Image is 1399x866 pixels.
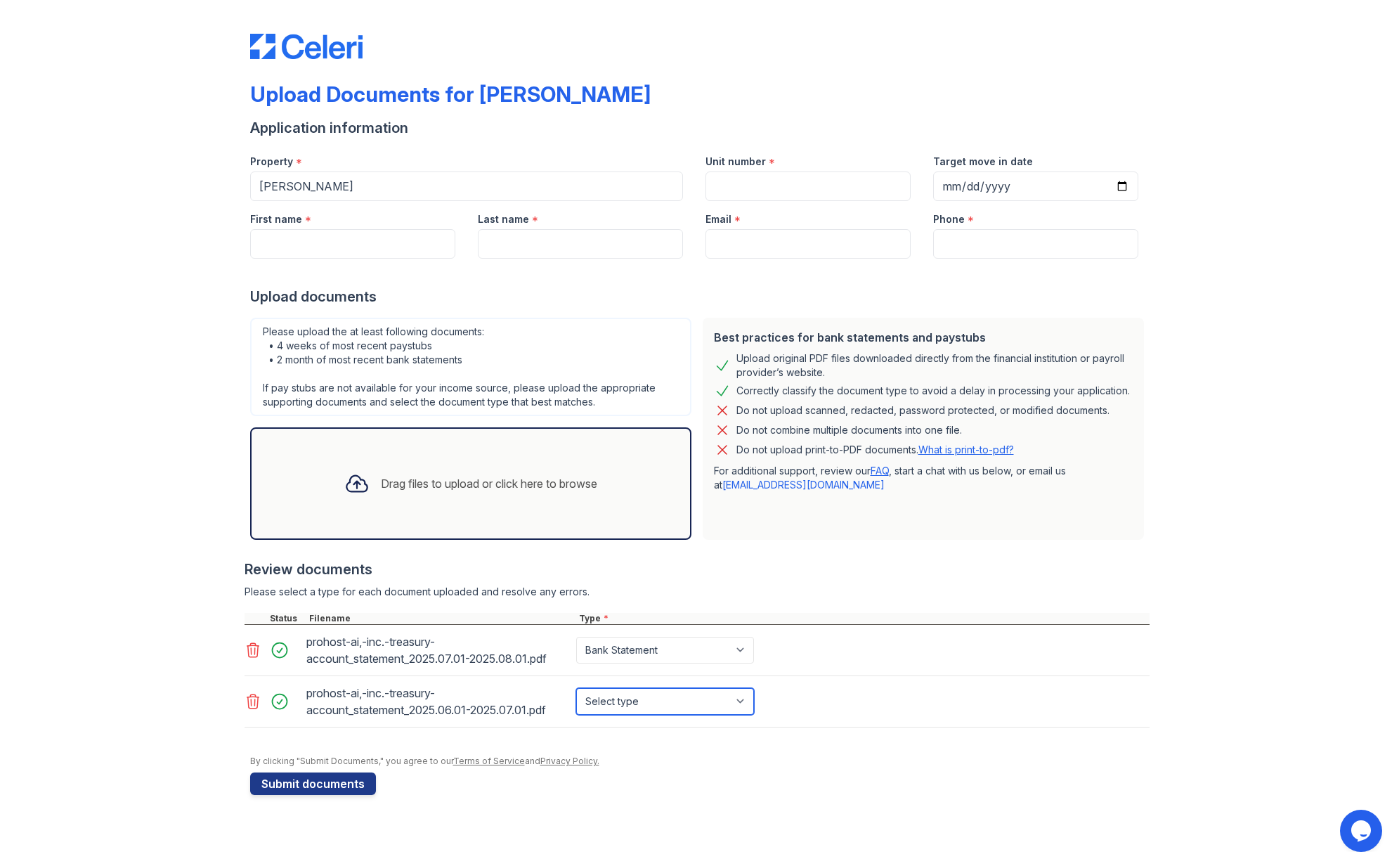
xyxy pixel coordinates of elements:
div: Upload Documents for [PERSON_NAME] [250,82,651,107]
div: Correctly classify the document type to avoid a delay in processing your application. [736,382,1130,399]
a: What is print-to-pdf? [918,444,1014,455]
div: Best practices for bank statements and paystubs [714,329,1133,346]
div: Application information [250,118,1150,138]
div: Please select a type for each document uploaded and resolve any errors. [245,585,1150,599]
div: Filename [306,613,576,624]
label: Phone [933,212,965,226]
div: prohost-ai,-inc.-treasury-account_statement_2025.06.01-2025.07.01.pdf [306,682,571,721]
a: FAQ [871,465,889,477]
div: Upload documents [250,287,1150,306]
a: Terms of Service [453,756,525,766]
iframe: chat widget [1340,810,1385,852]
label: Email [705,212,731,226]
a: Privacy Policy. [540,756,599,766]
p: For additional support, review our , start a chat with us below, or email us at [714,464,1133,492]
div: Review documents [245,560,1150,579]
label: Last name [478,212,529,226]
img: CE_Logo_Blue-a8612792a0a2168367f1c8372b55b34899dd931a85d93a1a3d3e32e68fde9ad4.png [250,34,363,59]
div: Do not combine multiple documents into one file. [736,422,962,439]
p: Do not upload print-to-PDF documents. [736,443,1014,457]
label: Unit number [705,155,766,169]
a: [EMAIL_ADDRESS][DOMAIN_NAME] [722,479,885,491]
div: Status [267,613,306,624]
div: prohost-ai,-inc.-treasury-account_statement_2025.07.01-2025.08.01.pdf [306,631,571,670]
div: Type [576,613,1150,624]
div: Upload original PDF files downloaded directly from the financial institution or payroll provider’... [736,351,1133,380]
div: By clicking "Submit Documents," you agree to our and [250,756,1150,767]
label: Target move in date [933,155,1033,169]
label: Property [250,155,293,169]
label: First name [250,212,302,226]
button: Submit documents [250,773,376,795]
div: Drag files to upload or click here to browse [381,475,597,492]
div: Please upload the at least following documents: • 4 weeks of most recent paystubs • 2 month of mo... [250,318,691,416]
div: Do not upload scanned, redacted, password protected, or modified documents. [736,402,1110,419]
